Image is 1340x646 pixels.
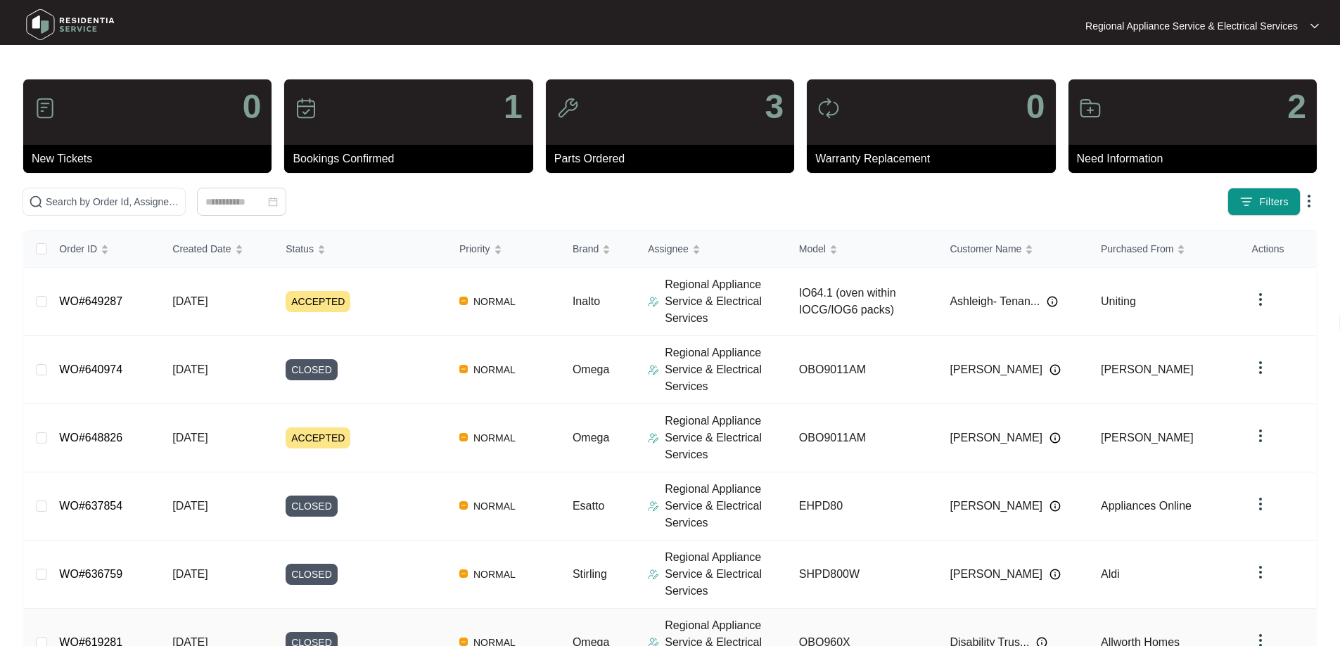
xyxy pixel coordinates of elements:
span: CLOSED [286,564,338,585]
img: Vercel Logo [459,433,468,441]
span: [DATE] [172,295,208,307]
span: Uniting [1101,295,1136,307]
img: icon [1079,97,1102,119]
th: Created Date [161,231,274,268]
span: Appliances Online [1101,500,1192,512]
a: WO#636759 [59,568,122,580]
span: NORMAL [468,498,521,515]
th: Order ID [48,231,161,268]
span: Ashleigh- Tenan... [950,293,1040,310]
p: 2 [1287,90,1306,124]
span: ACCEPTED [286,291,350,312]
img: icon [34,97,56,119]
img: Assigner Icon [648,432,659,444]
img: Vercel Logo [459,297,468,305]
span: NORMAL [468,429,521,446]
p: Regional Appliance Service & Electrical Services [1085,19,1298,33]
a: WO#649287 [59,295,122,307]
p: New Tickets [32,150,272,167]
span: ACCEPTED [286,427,350,448]
img: Info icon [1049,500,1061,512]
img: Info icon [1047,296,1058,307]
img: dropdown arrow [1301,193,1317,209]
td: IO64.1 (oven within IOCG/IOG6 packs) [788,268,939,336]
img: dropdown arrow [1310,22,1319,30]
img: Vercel Logo [459,569,468,578]
img: Assigner Icon [648,500,659,512]
span: Filters [1259,195,1289,209]
a: WO#640974 [59,363,122,375]
p: Parts Ordered [554,150,794,167]
img: Assigner Icon [648,296,659,307]
span: [PERSON_NAME] [1101,363,1194,375]
span: [PERSON_NAME] [950,566,1042,583]
p: 0 [243,90,262,124]
span: Assignee [648,241,689,257]
p: Regional Appliance Service & Electrical Services [665,413,788,463]
span: [DATE] [172,432,208,444]
span: Brand [573,241,599,257]
span: Customer Name [950,241,1021,257]
a: WO#637854 [59,500,122,512]
td: EHPD80 [788,472,939,541]
img: dropdown arrow [1252,564,1269,581]
td: SHPD800W [788,541,939,609]
p: Regional Appliance Service & Electrical Services [665,481,788,531]
span: Model [799,241,826,257]
img: Vercel Logo [459,501,468,510]
th: Assignee [637,231,788,268]
th: Purchased From [1090,231,1241,268]
th: Model [788,231,939,268]
span: Omega [573,363,609,375]
img: dropdown arrow [1252,427,1269,444]
img: Vercel Logo [459,365,468,373]
span: Inalto [573,295,600,307]
span: Omega [573,432,609,444]
span: Order ID [59,241,97,257]
p: Bookings Confirmed [293,150,532,167]
span: [PERSON_NAME] [1101,432,1194,444]
th: Status [274,231,448,268]
img: Vercel Logo [459,638,468,646]
img: Info icon [1049,364,1061,375]
a: WO#648826 [59,432,122,444]
img: dropdown arrow [1252,496,1269,512]
span: Created Date [172,241,231,257]
span: Purchased From [1101,241,1173,257]
td: OBO9011AM [788,336,939,404]
img: filter icon [1239,195,1253,209]
img: dropdown arrow [1252,291,1269,308]
img: residentia service logo [21,4,120,46]
span: [PERSON_NAME] [950,498,1042,515]
button: filter iconFilters [1227,188,1301,216]
span: Esatto [573,500,604,512]
span: Stirling [573,568,607,580]
span: [PERSON_NAME] [950,361,1042,378]
img: Info icon [1049,432,1061,444]
p: Warranty Replacement [815,150,1055,167]
p: Regional Appliance Service & Electrical Services [665,344,788,395]
span: NORMAL [468,566,521,583]
span: CLOSED [286,496,338,517]
span: [DATE] [172,500,208,512]
span: Priority [459,241,490,257]
th: Customer Name [938,231,1090,268]
td: OBO9011AM [788,404,939,472]
img: search-icon [29,195,43,209]
span: Aldi [1101,568,1120,580]
img: icon [295,97,317,119]
img: icon [556,97,579,119]
img: icon [817,97,840,119]
span: CLOSED [286,359,338,380]
p: Regional Appliance Service & Electrical Services [665,276,788,327]
img: dropdown arrow [1252,359,1269,376]
p: Regional Appliance Service & Electrical Services [665,549,788,600]
p: 0 [1026,90,1045,124]
th: Actions [1241,231,1316,268]
img: Assigner Icon [648,364,659,375]
input: Search by Order Id, Assignee Name, Customer Name, Brand and Model [46,194,179,209]
span: NORMAL [468,293,521,310]
span: [DATE] [172,568,208,580]
span: [DATE] [172,363,208,375]
span: Status [286,241,314,257]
